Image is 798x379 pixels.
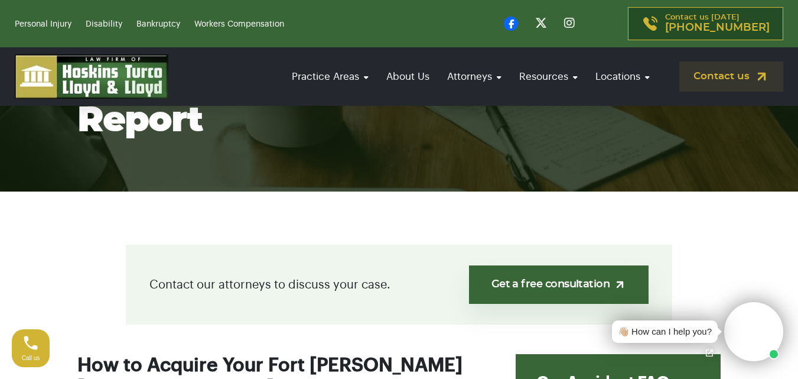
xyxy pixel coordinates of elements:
a: Disability [86,20,122,28]
a: Contact us [679,61,783,92]
img: arrow-up-right-light.svg [614,278,626,291]
a: Workers Compensation [194,20,284,28]
a: Contact us [DATE][PHONE_NUMBER] [628,7,783,40]
a: Attorneys [441,60,507,93]
a: Locations [589,60,656,93]
div: Contact our attorneys to discuss your case. [126,245,672,325]
a: Personal Injury [15,20,71,28]
a: Practice Areas [286,60,374,93]
a: Resources [513,60,584,93]
span: [PHONE_NUMBER] [665,22,770,34]
a: Open chat [697,341,722,365]
span: Call us [22,355,40,361]
a: About Us [380,60,435,93]
div: 👋🏼 How can I help you? [618,325,712,339]
p: Contact us [DATE] [665,14,770,34]
a: Bankruptcy [136,20,180,28]
img: logo [15,54,168,99]
a: Get a free consultation [469,265,649,304]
